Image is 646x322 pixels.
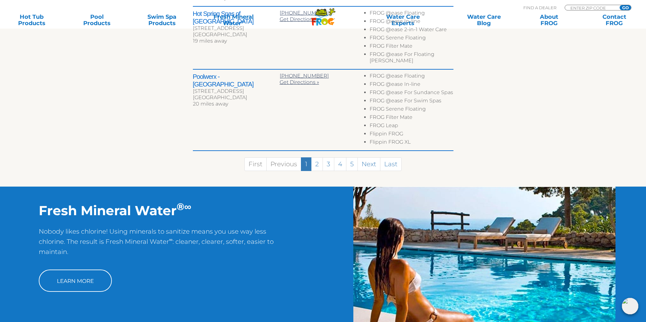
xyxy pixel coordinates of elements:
li: FROG @ease Floating [370,73,453,81]
a: 4 [334,157,346,171]
sup: ∞ [169,236,173,243]
a: Get Directions » [280,16,319,22]
a: ContactFROG [589,14,639,26]
h2: Poolwerx - [GEOGRAPHIC_DATA] [193,73,280,88]
a: Get Directions » [280,79,319,85]
li: Flippin FROG XL [370,139,453,147]
a: [PHONE_NUMBER] [280,10,329,16]
p: Nobody likes chlorine! Using minerals to sanitize means you use way less chlorine. The result is ... [39,226,284,263]
li: FROG Serene Floating [370,35,453,43]
li: Flippin FROG [370,131,453,139]
a: Hot TubProducts [6,14,57,26]
span: 20 miles away [193,101,228,107]
li: FROG Serene Floating [370,106,453,114]
div: [STREET_ADDRESS] [193,25,280,31]
li: FROG Leap [370,122,453,131]
input: GO [620,5,631,10]
a: PoolProducts [71,14,122,26]
li: FROG @ease For Sundance Spas [370,89,453,98]
a: First [244,157,267,171]
li: FROG Filter Mate [370,43,453,51]
img: openIcon [622,298,638,314]
sup: ∞ [184,201,191,213]
h2: Hot Spring Spas of [GEOGRAPHIC_DATA] [193,10,280,25]
a: Next [357,157,380,171]
div: [STREET_ADDRESS] [193,88,280,94]
li: FROG @ease For Floating [PERSON_NAME] [370,51,453,66]
li: FROG @ease In-line [370,81,453,89]
li: FROG @ease 2-in-1 Water Care [370,26,453,35]
li: FROG @ease In-line [370,18,453,26]
li: FROG @ease Floating [370,10,453,18]
a: AboutFROG [524,14,575,26]
div: [GEOGRAPHIC_DATA] [193,31,280,38]
h2: Fresh Mineral Water [39,202,284,218]
span: 19 miles away [193,38,227,44]
input: Zip Code Form [570,5,613,10]
li: FROG @ease For Swim Spas [370,98,453,106]
li: FROG Filter Mate [370,114,453,122]
a: Last [380,157,402,171]
a: [PHONE_NUMBER] [280,73,329,79]
a: 3 [323,157,334,171]
a: 1 [301,157,311,171]
a: Water CareBlog [459,14,509,26]
a: 5 [346,157,358,171]
div: [GEOGRAPHIC_DATA] [193,94,280,101]
a: Learn More [39,270,112,292]
a: 2 [311,157,323,171]
a: Swim SpaProducts [137,14,187,26]
p: Find A Dealer [523,5,556,10]
sup: ® [177,201,184,213]
a: Previous [266,157,301,171]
